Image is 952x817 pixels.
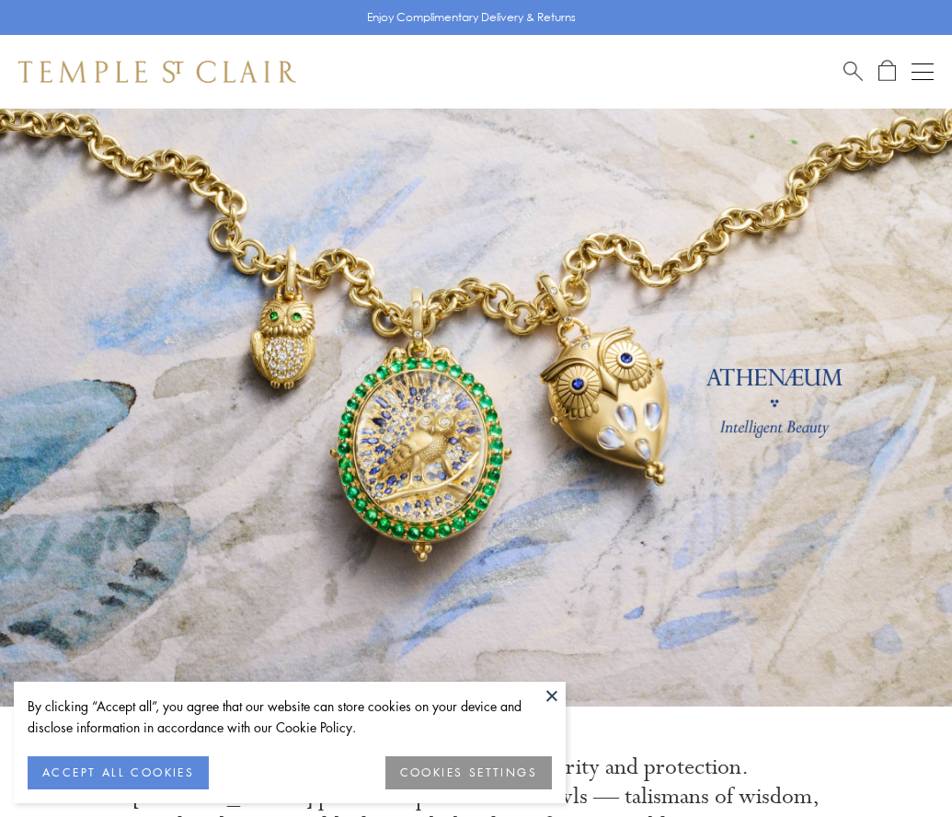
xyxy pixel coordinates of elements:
[28,756,209,789] button: ACCEPT ALL COOKIES
[28,696,552,738] div: By clicking “Accept all”, you agree that our website can store cookies on your device and disclos...
[385,756,552,789] button: COOKIES SETTINGS
[367,8,576,27] p: Enjoy Complimentary Delivery & Returns
[912,61,934,83] button: Open navigation
[843,60,863,83] a: Search
[878,60,896,83] a: Open Shopping Bag
[18,61,296,83] img: Temple St. Clair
